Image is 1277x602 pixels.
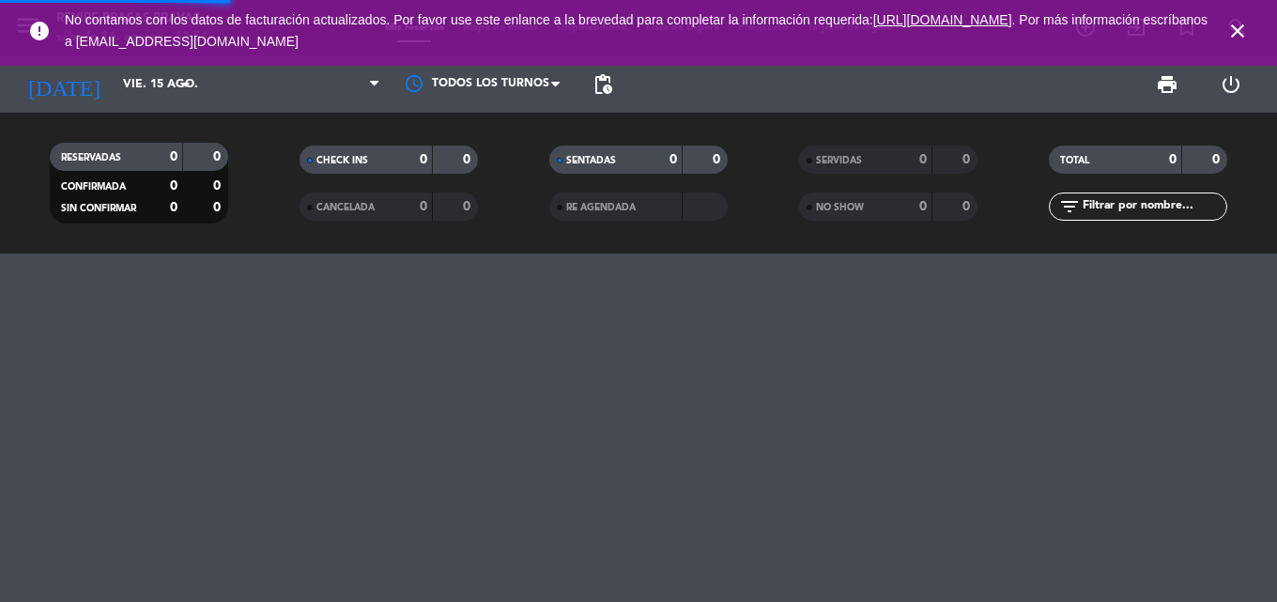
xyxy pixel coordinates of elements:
[170,179,177,193] strong: 0
[1081,196,1226,217] input: Filtrar por nombre...
[213,179,224,193] strong: 0
[463,153,474,166] strong: 0
[873,12,1012,27] a: [URL][DOMAIN_NAME]
[463,200,474,213] strong: 0
[816,156,862,165] span: SERVIDAS
[1169,153,1177,166] strong: 0
[1212,153,1223,166] strong: 0
[669,153,677,166] strong: 0
[962,153,974,166] strong: 0
[175,73,197,96] i: arrow_drop_down
[170,201,177,214] strong: 0
[316,156,368,165] span: CHECK INS
[713,153,724,166] strong: 0
[919,200,927,213] strong: 0
[592,73,614,96] span: pending_actions
[1060,156,1089,165] span: TOTAL
[61,153,121,162] span: RESERVADAS
[65,12,1208,49] span: No contamos con los datos de facturación actualizados. Por favor use este enlance a la brevedad p...
[213,201,224,214] strong: 0
[65,12,1208,49] a: . Por más información escríbanos a [EMAIL_ADDRESS][DOMAIN_NAME]
[170,150,177,163] strong: 0
[316,203,375,212] span: CANCELADA
[1220,73,1242,96] i: power_settings_new
[61,182,126,192] span: CONFIRMADA
[1058,195,1081,218] i: filter_list
[28,20,51,42] i: error
[816,203,864,212] span: NO SHOW
[962,200,974,213] strong: 0
[213,150,224,163] strong: 0
[1226,20,1249,42] i: close
[919,153,927,166] strong: 0
[420,200,427,213] strong: 0
[420,153,427,166] strong: 0
[566,203,636,212] span: RE AGENDADA
[1199,56,1263,113] div: LOG OUT
[61,204,136,213] span: SIN CONFIRMAR
[1156,73,1178,96] span: print
[14,64,114,105] i: [DATE]
[566,156,616,165] span: SENTADAS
